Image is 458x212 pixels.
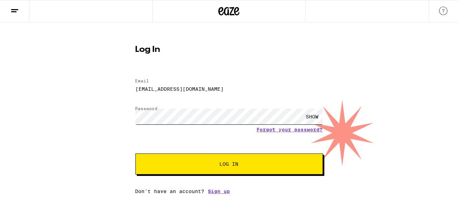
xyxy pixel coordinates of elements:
[135,81,323,97] input: Email
[257,127,323,132] a: Forgot your password?
[135,78,149,83] label: Email
[208,189,230,194] a: Sign up
[135,46,323,54] h1: Log In
[135,189,323,194] div: Don't have an account?
[220,162,239,166] span: Log In
[302,109,323,124] div: SHOW
[4,5,50,11] span: Hi. Need any help?
[135,153,323,175] button: Log In
[135,106,158,111] label: Password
